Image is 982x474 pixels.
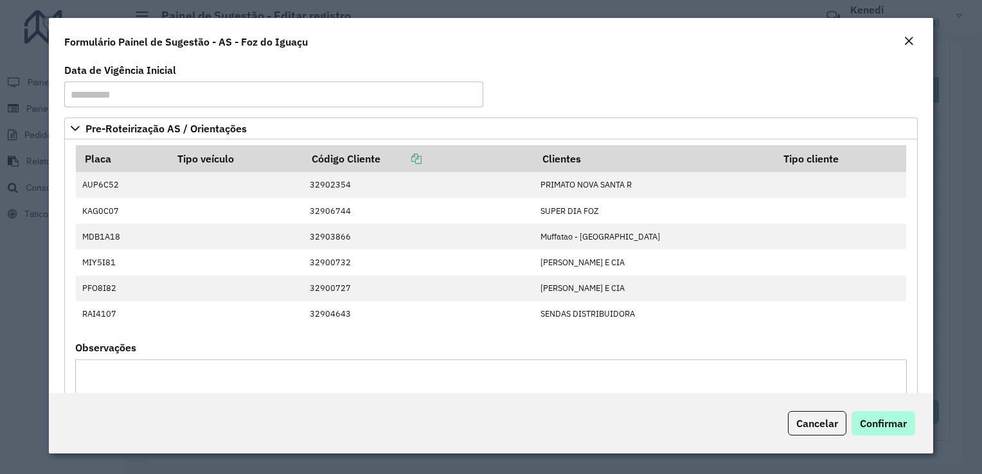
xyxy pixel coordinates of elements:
[76,301,169,327] td: RAI4107
[796,417,838,430] span: Cancelar
[76,172,169,198] td: AUP6C52
[303,276,533,301] td: 32900727
[533,249,774,275] td: [PERSON_NAME] E CIA
[76,224,169,249] td: MDB1A18
[788,411,846,435] button: Cancelar
[64,118,917,139] a: Pre-Roteirização AS / Orientações
[64,34,308,49] h4: Formulário Painel de Sugestão - AS - Foz do Iguaçu
[76,276,169,301] td: PFO8I82
[75,340,136,355] label: Observações
[85,123,247,134] span: Pre-Roteirização AS / Orientações
[76,198,169,224] td: KAG0C07
[303,198,533,224] td: 32906744
[76,145,169,172] th: Placa
[76,249,169,275] td: MIY5I81
[774,145,906,172] th: Tipo cliente
[303,172,533,198] td: 32902354
[303,301,533,327] td: 32904643
[533,224,774,249] td: Muffatao - [GEOGRAPHIC_DATA]
[303,249,533,275] td: 32900732
[533,276,774,301] td: [PERSON_NAME] E CIA
[533,301,774,327] td: SENDAS DISTRIBUIDORA
[303,224,533,249] td: 32903866
[860,417,907,430] span: Confirmar
[904,36,914,46] em: Fechar
[533,145,774,172] th: Clientes
[533,172,774,198] td: PRIMATO NOVA SANTA R
[852,411,915,435] button: Confirmar
[533,198,774,224] td: SUPER DIA FOZ
[380,152,422,165] a: Copiar
[900,33,918,50] button: Close
[303,145,533,172] th: Código Cliente
[64,62,176,78] label: Data de Vigência Inicial
[169,145,303,172] th: Tipo veículo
